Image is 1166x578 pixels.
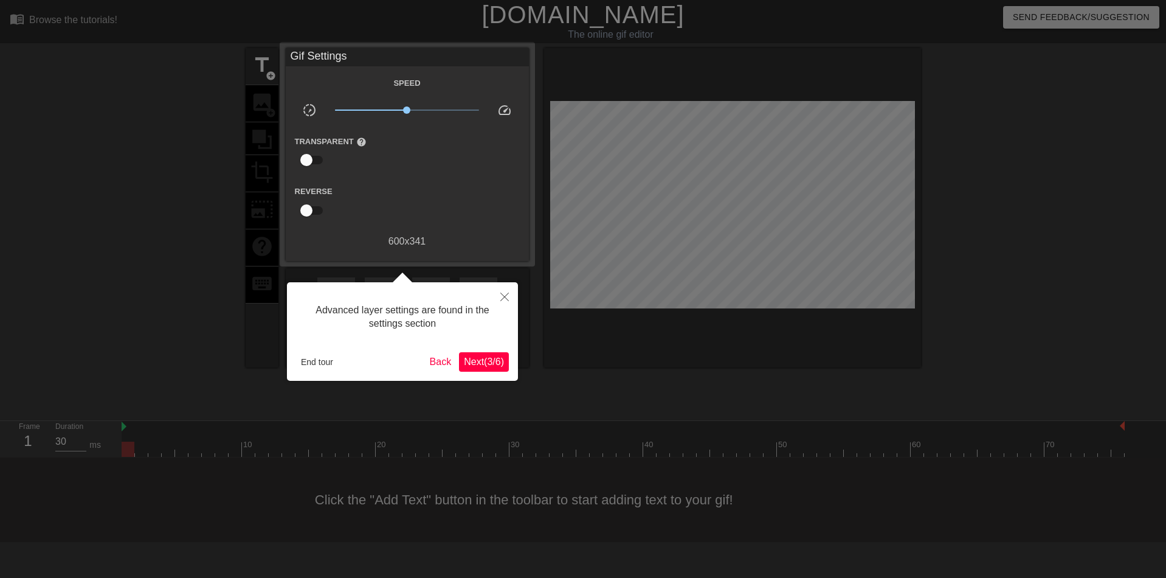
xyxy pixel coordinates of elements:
[459,352,509,372] button: Next
[425,352,457,372] button: Back
[464,357,504,367] span: Next ( 3 / 6 )
[296,291,509,343] div: Advanced layer settings are found in the settings section
[296,353,338,371] button: End tour
[491,282,518,310] button: Close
